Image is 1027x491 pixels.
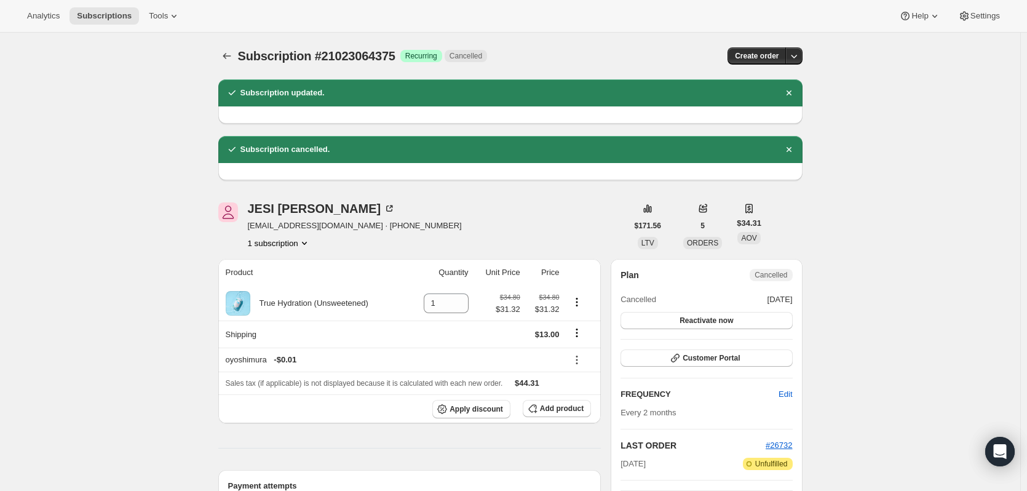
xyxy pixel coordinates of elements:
span: Edit [779,388,792,401]
button: Tools [141,7,188,25]
button: Reactivate now [621,312,792,329]
span: Tools [149,11,168,21]
button: Analytics [20,7,67,25]
div: JESI [PERSON_NAME] [248,202,396,215]
button: Settings [951,7,1007,25]
th: Unit Price [472,259,524,286]
div: oyoshimura [226,354,560,366]
span: Cancelled [755,270,787,280]
button: Create order [728,47,786,65]
button: Customer Portal [621,349,792,367]
small: $34.80 [539,293,559,301]
span: Recurring [405,51,437,61]
span: Add product [540,404,584,413]
button: Dismiss notification [780,141,798,158]
span: $34.31 [737,217,761,230]
span: $31.32 [496,303,520,316]
div: True Hydration (Unsweetened) [250,297,368,309]
button: Shipping actions [567,326,587,340]
button: 5 [693,217,712,234]
small: $34.80 [500,293,520,301]
span: [EMAIL_ADDRESS][DOMAIN_NAME] · [PHONE_NUMBER] [248,220,462,232]
span: $13.00 [535,330,560,339]
span: Cancelled [621,293,656,306]
h2: Plan [621,269,639,281]
button: Product actions [567,295,587,309]
span: Customer Portal [683,353,740,363]
th: Product [218,259,408,286]
button: Subscriptions [69,7,139,25]
button: Help [892,7,948,25]
span: $171.56 [635,221,661,231]
span: Subscriptions [77,11,132,21]
button: Product actions [248,237,311,249]
button: #26732 [766,439,792,452]
span: ORDERS [687,239,718,247]
button: Add product [523,400,591,417]
span: LTV [641,239,654,247]
span: Settings [970,11,1000,21]
span: AOV [741,234,756,242]
img: product img [226,291,250,316]
h2: Subscription updated. [240,87,325,99]
span: 5 [700,221,705,231]
span: $44.31 [515,378,539,388]
span: Every 2 months [621,408,676,417]
h2: LAST ORDER [621,439,766,452]
h2: FREQUENCY [621,388,779,401]
span: Subscription #21023064375 [238,49,395,63]
span: [DATE] [621,458,646,470]
button: Subscriptions [218,47,236,65]
span: JESI SILVERIA [218,202,238,222]
span: Unfulfilled [755,459,788,469]
th: Quantity [408,259,472,286]
button: $171.56 [627,217,668,234]
span: Create order [735,51,779,61]
span: Reactivate now [680,316,733,325]
a: #26732 [766,441,792,450]
span: Cancelled [450,51,482,61]
h2: Subscription cancelled. [240,143,330,156]
button: Dismiss notification [780,84,798,102]
span: Sales tax (if applicable) is not displayed because it is calculated with each new order. [226,379,503,388]
button: Edit [771,385,799,404]
th: Price [524,259,563,286]
span: Help [911,11,928,21]
th: Shipping [218,321,408,348]
span: Apply discount [450,404,503,414]
span: [DATE] [767,293,793,306]
span: $31.32 [528,303,560,316]
button: Apply discount [432,400,510,418]
span: Analytics [27,11,60,21]
span: - $0.01 [274,354,296,366]
div: Open Intercom Messenger [985,437,1015,466]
